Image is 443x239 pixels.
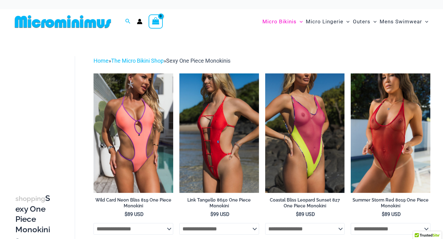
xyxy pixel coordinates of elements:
span: Menu Toggle [343,14,349,29]
span: $ [382,211,385,217]
img: Coastal Bliss Leopard Sunset 827 One Piece Monokini 06 [265,73,345,193]
span: $ [296,211,299,217]
h2: Summer Storm Red 8019 One Piece Monokini [351,197,430,209]
span: Sexy One Piece Monokinis [166,57,230,64]
span: Mens Swimwear [380,14,422,29]
bdi: 89 USD [125,211,144,217]
span: Micro Lingerie [306,14,343,29]
a: Coastal Bliss Leopard Sunset 827 One Piece Monokini 06Coastal Bliss Leopard Sunset 827 One Piece ... [265,73,345,193]
span: Menu Toggle [370,14,377,29]
span: Outers [353,14,370,29]
a: The Micro Bikini Shop [111,57,164,64]
img: MM SHOP LOGO FLAT [12,15,114,29]
span: Menu Toggle [422,14,428,29]
a: Wild Card Neon Bliss 819 One Piece Monokini [94,197,173,211]
bdi: 89 USD [296,211,315,217]
img: Wild Card Neon Bliss 819 One Piece 04 [94,73,173,193]
a: Home [94,57,109,64]
a: Micro BikinisMenu ToggleMenu Toggle [261,12,304,31]
span: Menu Toggle [297,14,303,29]
bdi: 89 USD [382,211,401,217]
a: Search icon link [125,18,131,25]
a: Micro LingerieMenu ToggleMenu Toggle [304,12,351,31]
img: Link Tangello 8650 One Piece Monokini 11 [179,73,259,193]
a: OutersMenu ToggleMenu Toggle [351,12,378,31]
h2: Link Tangello 8650 One Piece Monokini [179,197,259,209]
a: View Shopping Cart, empty [149,14,163,29]
a: Wild Card Neon Bliss 819 One Piece 04Wild Card Neon Bliss 819 One Piece 05Wild Card Neon Bliss 81... [94,73,173,193]
a: Account icon link [137,19,142,24]
span: $ [125,211,127,217]
nav: Site Navigation [260,11,431,32]
img: Summer Storm Red 8019 One Piece 04 [351,73,430,193]
span: Micro Bikinis [262,14,297,29]
span: shopping [15,195,45,202]
a: Summer Storm Red 8019 One Piece 04Summer Storm Red 8019 One Piece 03Summer Storm Red 8019 One Pie... [351,73,430,193]
a: Mens SwimwearMenu ToggleMenu Toggle [378,12,430,31]
bdi: 99 USD [210,211,229,217]
span: » » [94,57,230,64]
a: Link Tangello 8650 One Piece Monokini [179,197,259,211]
a: Coastal Bliss Leopard Sunset 827 One Piece Monokini [265,197,345,211]
iframe: TrustedSite Certified [15,51,71,174]
a: Summer Storm Red 8019 One Piece Monokini [351,197,430,211]
a: Link Tangello 8650 One Piece Monokini 11Link Tangello 8650 One Piece Monokini 12Link Tangello 865... [179,73,259,193]
span: $ [210,211,213,217]
h2: Coastal Bliss Leopard Sunset 827 One Piece Monokini [265,197,345,209]
h2: Wild Card Neon Bliss 819 One Piece Monokini [94,197,173,209]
